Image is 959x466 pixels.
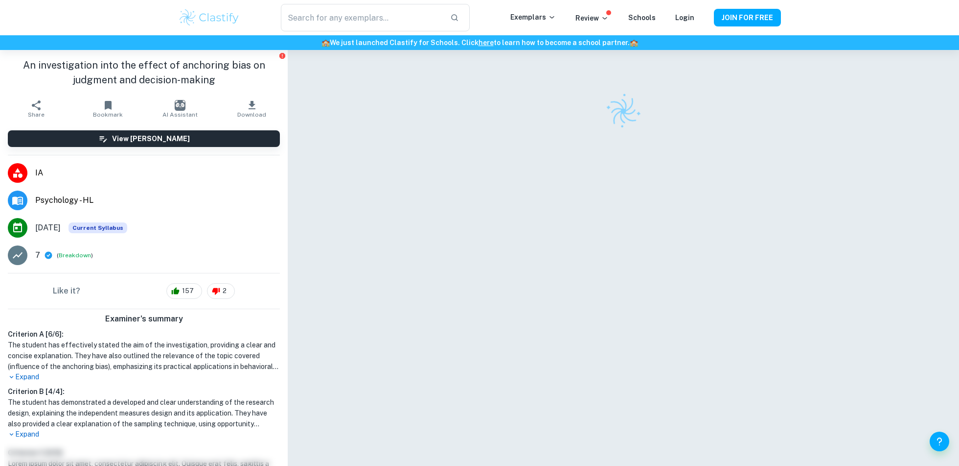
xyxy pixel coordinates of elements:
[35,249,40,261] p: 7
[8,130,280,147] button: View [PERSON_NAME]
[68,222,127,233] span: Current Syllabus
[8,329,280,340] h6: Criterion A [ 6 / 6 ]:
[510,12,556,23] p: Exemplars
[35,167,280,179] span: IA
[175,100,185,111] img: AI Assistant
[217,286,232,296] span: 2
[35,222,61,234] span: [DATE]
[68,222,127,233] div: This exemplar is based on the current syllabus. Feel free to refer to it for inspiration/ideas wh...
[207,283,235,299] div: 2
[321,39,330,47] span: 🏫
[162,111,198,118] span: AI Assistant
[237,111,266,118] span: Download
[930,432,949,451] button: Help and Feedback
[281,4,442,31] input: Search for any exemplars...
[35,195,280,206] span: Psychology - HL
[675,14,694,22] a: Login
[177,286,199,296] span: 157
[8,340,280,372] h1: The student has effectively stated the aim of the investigation, providing a clear and concise ex...
[630,39,638,47] span: 🏫
[28,111,45,118] span: Share
[278,52,286,59] button: Report issue
[4,313,284,325] h6: Examiner's summary
[216,95,288,123] button: Download
[72,95,144,123] button: Bookmark
[112,133,190,144] h6: View [PERSON_NAME]
[178,8,240,27] img: Clastify logo
[714,9,781,26] button: JOIN FOR FREE
[59,251,91,260] button: Breakdown
[8,372,280,382] p: Expand
[2,37,957,48] h6: We just launched Clastify for Schools. Click to learn how to become a school partner.
[57,251,93,260] span: ( )
[628,14,656,22] a: Schools
[144,95,216,123] button: AI Assistant
[8,397,280,429] h1: The student has demonstrated a developed and clear understanding of the research design, explaini...
[479,39,494,47] a: here
[8,386,280,397] h6: Criterion B [ 4 / 4 ]:
[93,111,123,118] span: Bookmark
[53,285,80,297] h6: Like it?
[8,429,280,440] p: Expand
[166,283,202,299] div: 157
[8,58,280,87] h1: An investigation into the effect of anchoring bias on judgment and decision-making
[575,13,609,24] p: Review
[599,87,647,135] img: Clastify logo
